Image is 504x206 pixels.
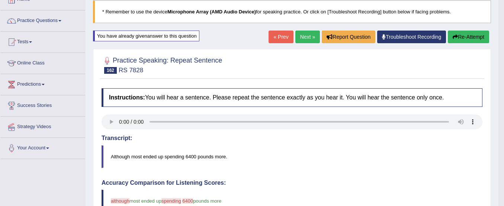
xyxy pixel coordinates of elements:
span: spending [161,198,181,204]
a: Tests [0,32,85,50]
b: Instructions: [109,94,145,101]
a: Next » [295,31,320,43]
a: Online Class [0,53,85,72]
a: Practice Questions [0,10,85,29]
a: Strategy Videos [0,117,85,135]
span: pounds more [193,198,221,204]
a: Predictions [0,74,85,93]
h4: Transcript: [102,135,482,142]
button: Report Question [322,31,375,43]
a: « Prev [269,31,293,43]
h2: Practice Speaking: Repeat Sentence [102,55,222,74]
blockquote: Although most ended up spending 6400 pounds more. [102,145,482,168]
a: Success Stories [0,95,85,114]
span: 6400 [182,198,193,204]
blockquote: * Remember to use the device for speaking practice. Or click on [Troubleshoot Recording] button b... [93,0,491,23]
b: Microphone Array (AMD Audio Device) [167,9,256,15]
button: Re-Attempt [448,31,489,43]
h4: Accuracy Comparison for Listening Scores: [102,180,482,186]
div: You have already given answer to this question [93,31,199,41]
span: although [111,198,129,204]
a: Troubleshoot Recording [377,31,446,43]
span: 162 [104,67,117,74]
h4: You will hear a sentence. Please repeat the sentence exactly as you hear it. You will hear the se... [102,88,482,107]
span: most ended up [129,198,161,204]
a: Your Account [0,138,85,156]
small: RS 7828 [119,67,143,74]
